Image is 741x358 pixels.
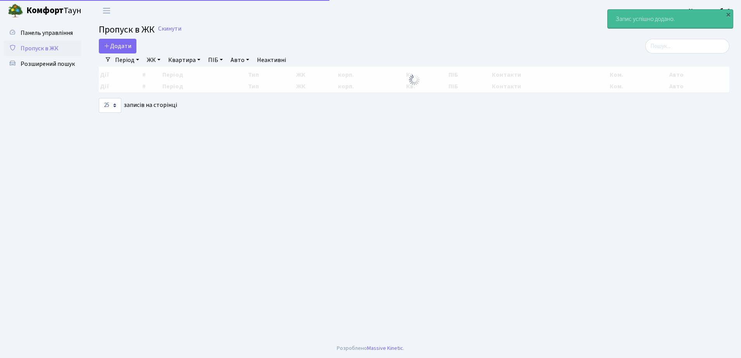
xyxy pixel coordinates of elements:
[254,53,289,67] a: Неактивні
[26,4,81,17] span: Таун
[21,60,75,68] span: Розширений пошук
[367,344,403,352] a: Massive Kinetic
[112,53,142,67] a: Період
[97,4,116,17] button: Переключити навігацію
[205,53,226,67] a: ПІБ
[99,23,155,36] span: Пропуск в ЖК
[724,10,732,18] div: ×
[689,6,732,15] a: Консьєрж б. 4.
[4,41,81,56] a: Пропуск в ЖК
[99,98,177,113] label: записів на сторінці
[408,74,420,86] img: Обробка...
[158,25,181,33] a: Скинути
[21,29,73,37] span: Панель управління
[99,39,136,53] a: Додати
[144,53,164,67] a: ЖК
[4,56,81,72] a: Розширений пошук
[337,344,404,353] div: Розроблено .
[104,42,131,50] span: Додати
[689,7,732,15] b: Консьєрж б. 4.
[608,10,733,28] div: Запис успішно додано.
[99,98,121,113] select: записів на сторінці
[8,3,23,19] img: logo.png
[165,53,203,67] a: Квартира
[21,44,59,53] span: Пропуск в ЖК
[645,39,729,53] input: Пошук...
[227,53,252,67] a: Авто
[26,4,64,17] b: Комфорт
[4,25,81,41] a: Панель управління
